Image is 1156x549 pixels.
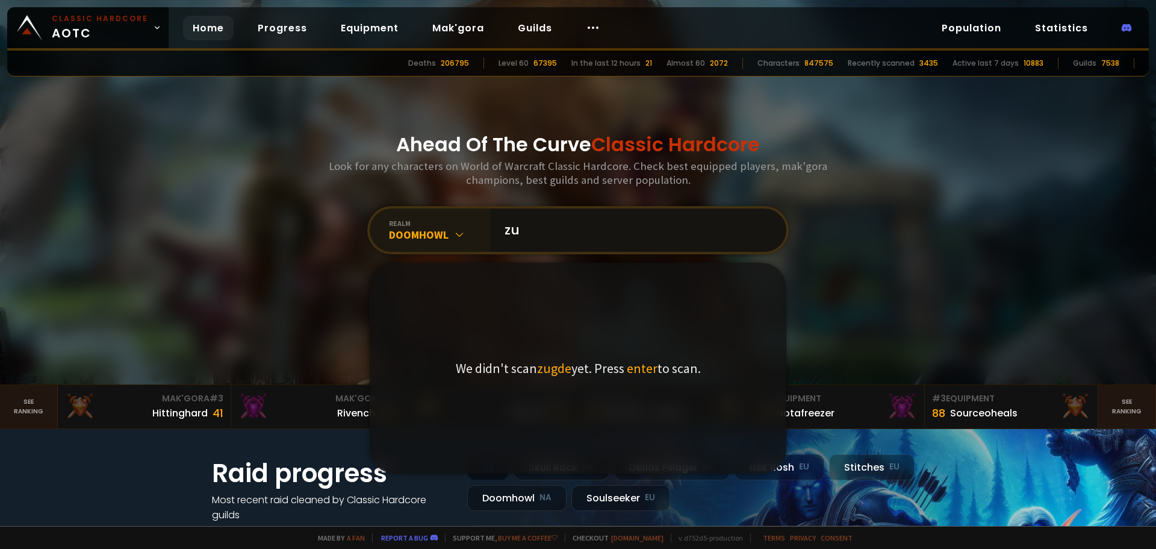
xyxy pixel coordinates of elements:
div: In the last 12 hours [571,58,641,69]
div: realm [389,219,490,228]
p: We didn't scan yet. Press to scan. [456,360,701,377]
div: 21 [645,58,652,69]
a: Seeranking [1098,385,1156,428]
span: Checkout [565,533,663,542]
a: #2Equipment88Notafreezer [751,385,925,428]
div: 2072 [710,58,728,69]
a: See all progress [212,523,290,537]
small: NA [539,492,552,504]
div: Mak'Gora [65,392,223,405]
a: a fan [347,533,365,542]
div: Equipment [932,392,1090,405]
a: Privacy [790,533,816,542]
span: enter [627,360,657,377]
div: Stitches [829,454,915,480]
div: Doomhowl [467,485,567,511]
a: Equipment [331,16,408,40]
div: Equipment [759,392,917,405]
div: Notafreezer [777,406,834,421]
h1: Raid progress [212,454,453,492]
div: 67395 [533,58,557,69]
div: Hittinghard [152,406,208,421]
div: 88 [932,405,945,421]
a: Mak'Gora#2Rivench100 [231,385,405,428]
div: 206795 [441,58,469,69]
div: 41 [213,405,223,421]
a: Mak'Gora#3Hittinghard41 [58,385,231,428]
small: EU [889,461,900,473]
div: 847575 [804,58,833,69]
h3: Look for any characters on World of Warcraft Classic Hardcore. Check best equipped players, mak'g... [324,159,832,187]
a: Home [183,16,234,40]
a: Terms [763,533,785,542]
small: EU [799,461,809,473]
span: Made by [311,533,365,542]
div: Recently scanned [848,58,915,69]
a: Statistics [1025,16,1098,40]
div: Level 60 [499,58,529,69]
span: Support me, [445,533,558,542]
div: Sourceoheals [950,406,1018,421]
div: Rivench [337,406,375,421]
div: Deaths [408,58,436,69]
a: Classic HardcoreAOTC [7,7,169,48]
small: Classic Hardcore [52,13,148,24]
a: Guilds [508,16,562,40]
a: Population [932,16,1011,40]
a: Mak'gora [423,16,494,40]
span: AOTC [52,13,148,42]
h1: Ahead Of The Curve [396,130,760,159]
span: # 3 [210,392,223,404]
span: # 3 [932,392,946,404]
input: Search a character... [497,209,772,252]
div: Mak'Gora [238,392,397,405]
div: Nek'Rosh [735,454,824,480]
a: Consent [821,533,853,542]
div: Soulseeker [571,485,670,511]
div: Active last 7 days [952,58,1019,69]
span: v. d752d5 - production [671,533,743,542]
span: zugde [537,360,571,377]
a: Progress [248,16,317,40]
div: 3435 [919,58,938,69]
div: Almost 60 [667,58,705,69]
span: Classic Hardcore [591,131,760,158]
div: 10883 [1024,58,1043,69]
h4: Most recent raid cleaned by Classic Hardcore guilds [212,492,453,522]
a: #3Equipment88Sourceoheals [925,385,1098,428]
div: 7538 [1101,58,1119,69]
div: Guilds [1073,58,1096,69]
div: Characters [757,58,800,69]
a: [DOMAIN_NAME] [611,533,663,542]
small: EU [645,492,655,504]
a: Report a bug [381,533,428,542]
div: Doomhowl [389,228,490,242]
a: Buy me a coffee [498,533,558,542]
